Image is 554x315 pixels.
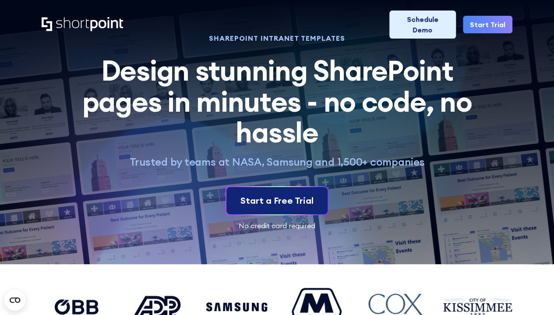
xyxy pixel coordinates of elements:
[4,290,25,311] button: Open CMP widget
[42,17,123,32] a: Home
[72,155,482,169] p: Trusted by teams at NASA, Samsung and 1,500+ companies
[72,55,482,148] h2: Design stunning SharePoint pages in minutes - no code, no hassle
[240,194,314,207] div: Start a Free Trial
[396,213,554,315] iframe: Chat Widget
[463,16,512,33] a: Start Trial
[389,11,456,39] a: Schedule Demo
[226,187,328,214] a: Start a Free Trial
[42,222,512,229] div: No credit card required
